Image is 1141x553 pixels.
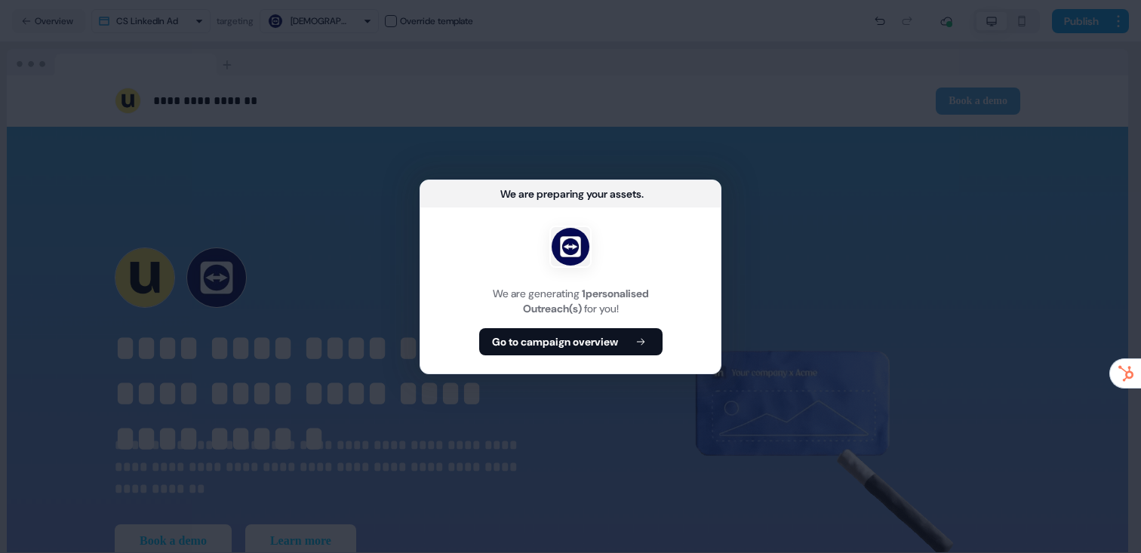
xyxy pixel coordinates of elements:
[492,334,618,349] b: Go to campaign overview
[438,286,703,316] div: We are generating for you!
[479,328,663,355] button: Go to campaign overview
[523,287,649,315] b: 1 personalised Outreach(s)
[641,186,644,201] div: ...
[500,186,641,201] div: We are preparing your assets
